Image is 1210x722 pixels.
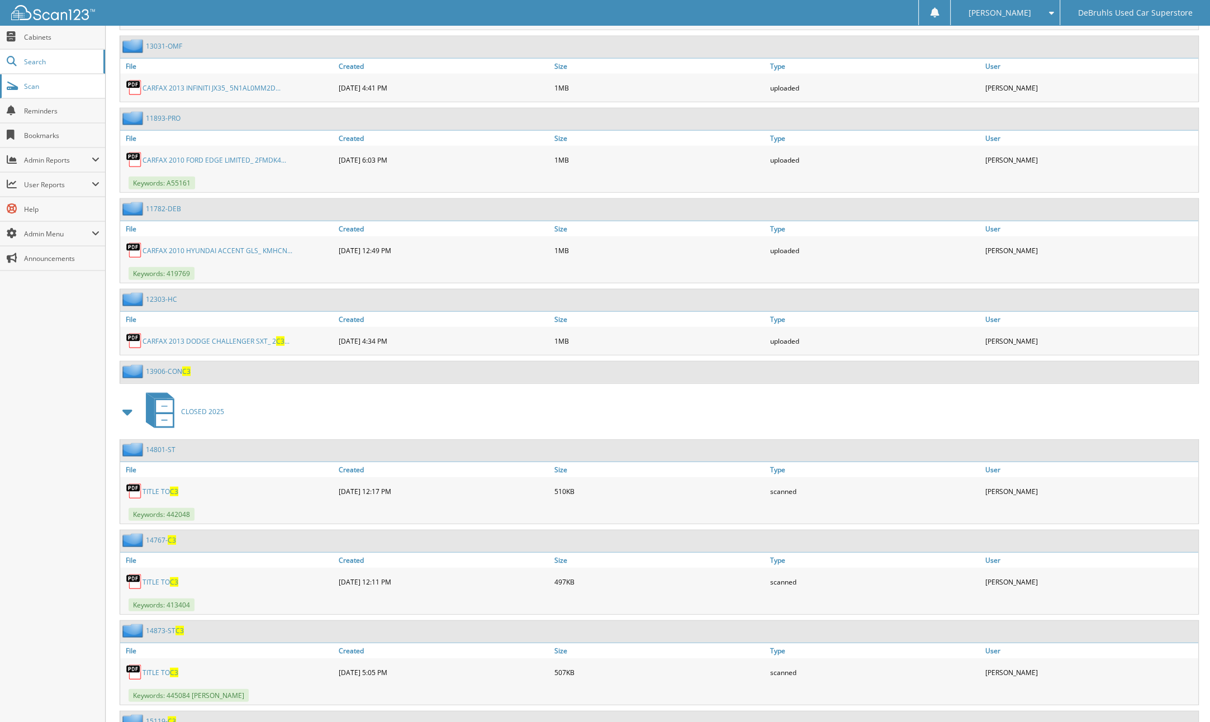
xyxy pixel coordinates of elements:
[143,336,290,346] a: CARFAX 2013 DODGE CHALLENGER SXT_ 2C3...
[146,367,191,376] a: 13906-CONC3
[122,39,146,53] img: folder2.png
[170,577,178,587] span: C3
[1154,668,1210,722] iframe: Chat Widget
[336,149,552,171] div: [DATE] 6:03 PM
[552,643,767,658] a: Size
[983,221,1198,236] a: User
[767,77,983,99] div: uploaded
[1078,9,1192,16] span: DeBruhls Used Car Superstore
[24,131,99,140] span: Bookmarks
[552,661,767,683] div: 507KB
[143,577,178,587] a: TITLE TOC3
[129,508,194,521] span: Keywords: 442048
[767,643,983,658] a: Type
[120,221,336,236] a: File
[336,462,552,477] a: Created
[143,487,178,496] a: TITLE TOC3
[143,155,286,165] a: CARFAX 2010 FORD EDGE LIMITED_ 2FMDK4...
[983,239,1198,262] div: [PERSON_NAME]
[767,661,983,683] div: scanned
[767,312,983,327] a: Type
[552,571,767,593] div: 497KB
[181,407,224,416] span: CLOSED 2025
[122,624,146,638] img: folder2.png
[552,462,767,477] a: Size
[336,330,552,352] div: [DATE] 4:34 PM
[139,389,224,434] a: CLOSED 2025
[552,553,767,568] a: Size
[24,254,99,263] span: Announcements
[24,32,99,42] span: Cabinets
[126,151,143,168] img: PDF.png
[120,59,336,74] a: File
[129,177,195,189] span: Keywords: A55161
[126,79,143,96] img: PDF.png
[336,571,552,593] div: [DATE] 12:11 PM
[767,330,983,352] div: uploaded
[767,221,983,236] a: Type
[552,312,767,327] a: Size
[175,626,184,635] span: C3
[983,131,1198,146] a: User
[767,239,983,262] div: uploaded
[182,367,191,376] span: C3
[983,149,1198,171] div: [PERSON_NAME]
[143,83,281,93] a: CARFAX 2013 INFINITI JX35_ 5N1AL0MM2D...
[983,480,1198,502] div: [PERSON_NAME]
[170,487,178,496] span: C3
[983,553,1198,568] a: User
[120,312,336,327] a: File
[24,106,99,116] span: Reminders
[126,332,143,349] img: PDF.png
[552,77,767,99] div: 1MB
[767,480,983,502] div: scanned
[126,573,143,590] img: PDF.png
[170,668,178,677] span: C3
[552,149,767,171] div: 1MB
[983,59,1198,74] a: User
[129,267,194,280] span: Keywords: 419769
[552,330,767,352] div: 1MB
[552,480,767,502] div: 510KB
[552,59,767,74] a: Size
[11,5,95,20] img: scan123-logo-white.svg
[122,364,146,378] img: folder2.png
[24,155,92,165] span: Admin Reports
[767,131,983,146] a: Type
[336,643,552,658] a: Created
[24,229,92,239] span: Admin Menu
[276,336,284,346] span: C3
[146,535,176,545] a: 14767-C3
[552,239,767,262] div: 1MB
[143,246,292,255] a: CARFAX 2010 HYUNDAI ACCENT GLS_ KMHCN...
[120,131,336,146] a: File
[552,221,767,236] a: Size
[552,131,767,146] a: Size
[983,462,1198,477] a: User
[983,312,1198,327] a: User
[983,77,1198,99] div: [PERSON_NAME]
[983,330,1198,352] div: [PERSON_NAME]
[767,553,983,568] a: Type
[120,643,336,658] a: File
[122,533,146,547] img: folder2.png
[983,643,1198,658] a: User
[24,180,92,189] span: User Reports
[336,131,552,146] a: Created
[129,689,249,702] span: Keywords: 445084 [PERSON_NAME]
[122,111,146,125] img: folder2.png
[126,664,143,681] img: PDF.png
[126,242,143,259] img: PDF.png
[120,462,336,477] a: File
[146,204,181,213] a: 11782-DEB
[146,626,184,635] a: 14873-STC3
[767,571,983,593] div: scanned
[146,113,181,123] a: 11893-PRO
[983,571,1198,593] div: [PERSON_NAME]
[122,292,146,306] img: folder2.png
[122,443,146,457] img: folder2.png
[336,480,552,502] div: [DATE] 12:17 PM
[336,77,552,99] div: [DATE] 4:41 PM
[336,221,552,236] a: Created
[24,57,98,66] span: Search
